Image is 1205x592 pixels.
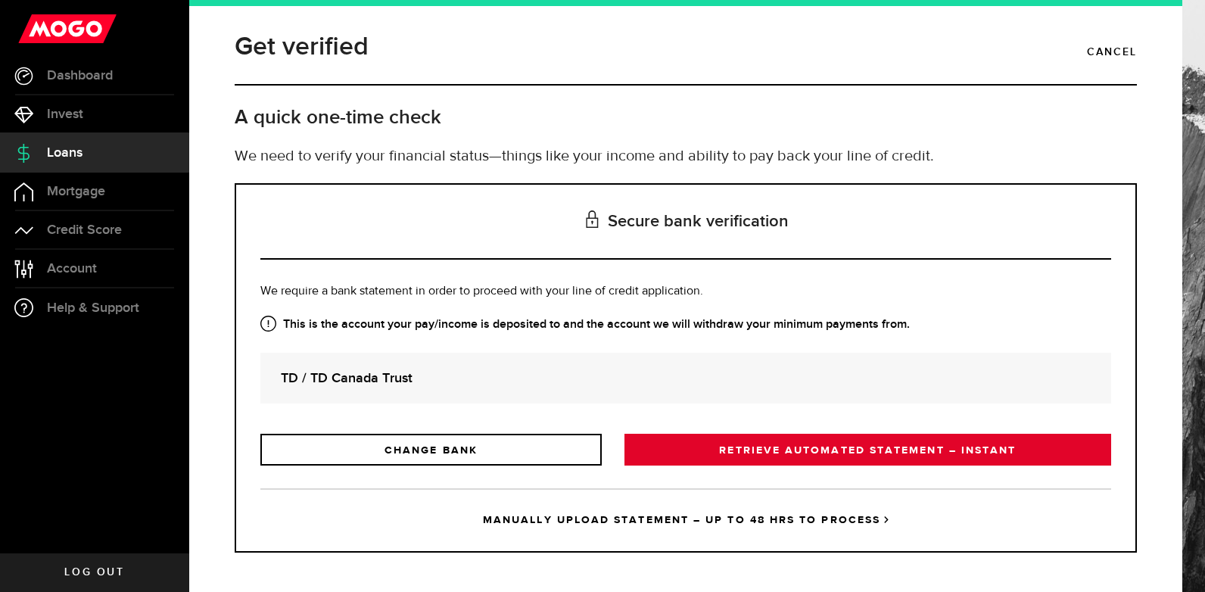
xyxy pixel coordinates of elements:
[47,262,97,276] span: Account
[47,185,105,198] span: Mortgage
[235,27,369,67] h1: Get verified
[47,146,83,160] span: Loans
[47,69,113,83] span: Dashboard
[260,316,1111,334] strong: This is the account your pay/income is deposited to and the account we will withdraw your minimum...
[260,285,703,298] span: We require a bank statement in order to proceed with your line of credit application.
[281,368,1091,388] strong: TD / TD Canada Trust
[260,185,1111,260] h3: Secure bank verification
[47,107,83,121] span: Invest
[260,434,602,466] a: CHANGE BANK
[64,567,124,578] span: Log out
[47,223,122,237] span: Credit Score
[235,105,1137,130] h2: A quick one-time check
[624,434,1111,466] a: RETRIEVE AUTOMATED STATEMENT – INSTANT
[47,301,139,315] span: Help & Support
[235,145,1137,168] p: We need to verify your financial status—things like your income and ability to pay back your line...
